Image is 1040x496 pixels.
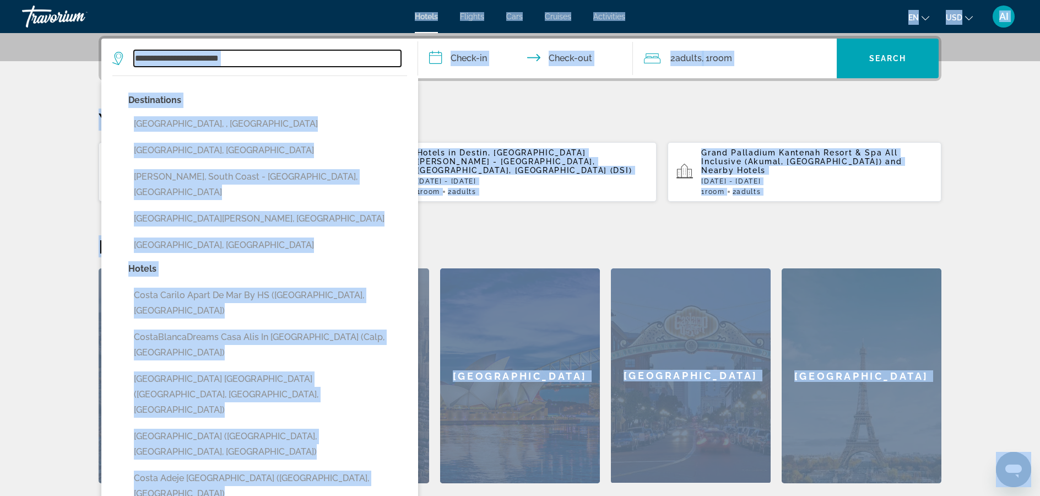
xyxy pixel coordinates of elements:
[128,285,407,321] button: Costa Carilo Apart de Mar By HS ([GEOGRAPHIC_DATA], [GEOGRAPHIC_DATA])
[128,369,407,420] button: [GEOGRAPHIC_DATA] [GEOGRAPHIC_DATA] ([GEOGRAPHIC_DATA], [GEOGRAPHIC_DATA], [GEOGRAPHIC_DATA])
[99,235,941,257] h2: Featured Destinations
[128,261,407,277] p: Hotels
[733,188,761,196] span: 2
[593,12,625,21] a: Activities
[128,166,407,203] button: [PERSON_NAME], South Coast - [GEOGRAPHIC_DATA], [GEOGRAPHIC_DATA]
[128,208,407,229] button: [GEOGRAPHIC_DATA][PERSON_NAME], [GEOGRAPHIC_DATA]
[506,12,523,21] a: Cars
[440,268,600,483] a: [GEOGRAPHIC_DATA]
[22,2,132,31] a: Travorium
[128,327,407,363] button: CostaBlancaDreams Casa Alis in [GEOGRAPHIC_DATA] (Calp, [GEOGRAPHIC_DATA])
[545,12,571,21] a: Cruises
[670,51,702,66] span: 2
[101,39,939,78] div: Search widget
[996,452,1031,487] iframe: Button to launch messaging window
[837,39,939,78] button: Search
[999,11,1009,22] span: AI
[611,268,771,483] a: [GEOGRAPHIC_DATA]
[633,39,837,78] button: Travelers: 2 adults, 0 children
[869,54,907,63] span: Search
[417,148,457,157] span: Hotels in
[128,93,407,108] p: Destinations
[701,188,724,196] span: 1
[701,148,897,166] span: Grand Palladium Kantenah Resort & Spa All Inclusive (Akumal, [GEOGRAPHIC_DATA])
[989,5,1018,28] button: User Menu
[415,12,438,21] a: Hotels
[383,142,657,202] button: Hotels in Destin, [GEOGRAPHIC_DATA][PERSON_NAME] - [GEOGRAPHIC_DATA], [GEOGRAPHIC_DATA], [GEOGRAP...
[128,140,407,161] button: [GEOGRAPHIC_DATA], [GEOGRAPHIC_DATA]
[99,109,941,131] p: Your Recent Searches
[705,188,725,196] span: Room
[417,188,440,196] span: 1
[448,188,476,196] span: 2
[908,13,919,22] span: en
[99,142,372,202] button: Hotels in [GEOGRAPHIC_DATA], [GEOGRAPHIC_DATA], [GEOGRAPHIC_DATA] ([GEOGRAPHIC_DATA])[DATE] - [DA...
[782,268,941,483] a: [GEOGRAPHIC_DATA]
[736,188,761,196] span: Adults
[701,157,902,175] span: and Nearby Hotels
[417,177,648,185] p: [DATE] - [DATE]
[418,39,633,78] button: Check in and out dates
[675,53,702,63] span: Adults
[128,426,407,462] button: [GEOGRAPHIC_DATA] ([GEOGRAPHIC_DATA], [GEOGRAPHIC_DATA], [GEOGRAPHIC_DATA])
[460,12,484,21] a: Flights
[709,53,732,63] span: Room
[128,114,407,134] button: [GEOGRAPHIC_DATA], , [GEOGRAPHIC_DATA]
[908,9,929,25] button: Change language
[668,142,941,202] button: Grand Palladium Kantenah Resort & Spa All Inclusive (Akumal, [GEOGRAPHIC_DATA]) and Nearby Hotels...
[417,148,632,175] span: Destin, [GEOGRAPHIC_DATA][PERSON_NAME] - [GEOGRAPHIC_DATA], [GEOGRAPHIC_DATA], [GEOGRAPHIC_DATA] ...
[420,188,440,196] span: Room
[99,268,258,483] a: [GEOGRAPHIC_DATA]
[128,235,407,256] button: [GEOGRAPHIC_DATA], [GEOGRAPHIC_DATA]
[946,13,962,22] span: USD
[701,177,933,185] p: [DATE] - [DATE]
[946,9,973,25] button: Change currency
[702,51,732,66] span: , 1
[452,188,476,196] span: Adults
